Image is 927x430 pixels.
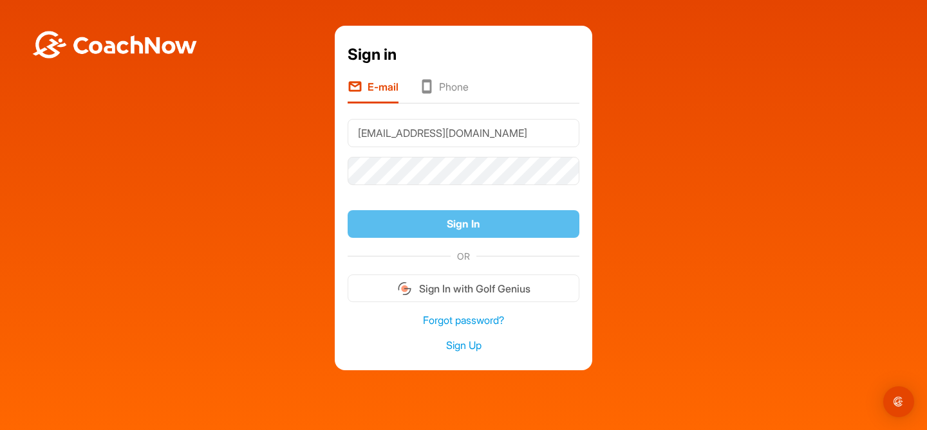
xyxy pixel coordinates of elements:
li: Phone [419,79,469,103]
button: Sign In [348,210,579,238]
img: BwLJSsUCoWCh5upNqxVrqldRgqLPVwmV24tXu5FoVAoFEpwwqQ3VIfuoInZCoVCoTD4vwADAC3ZFMkVEQFDAAAAAElFTkSuQmCC [31,31,198,58]
li: E-mail [348,79,398,103]
button: Sign In with Golf Genius [348,274,579,302]
input: E-mail [348,119,579,147]
a: Sign Up [348,338,579,353]
div: Sign in [348,43,579,66]
div: Open Intercom Messenger [883,386,914,417]
img: gg_logo [397,281,413,296]
span: OR [451,249,476,263]
a: Forgot password? [348,313,579,328]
